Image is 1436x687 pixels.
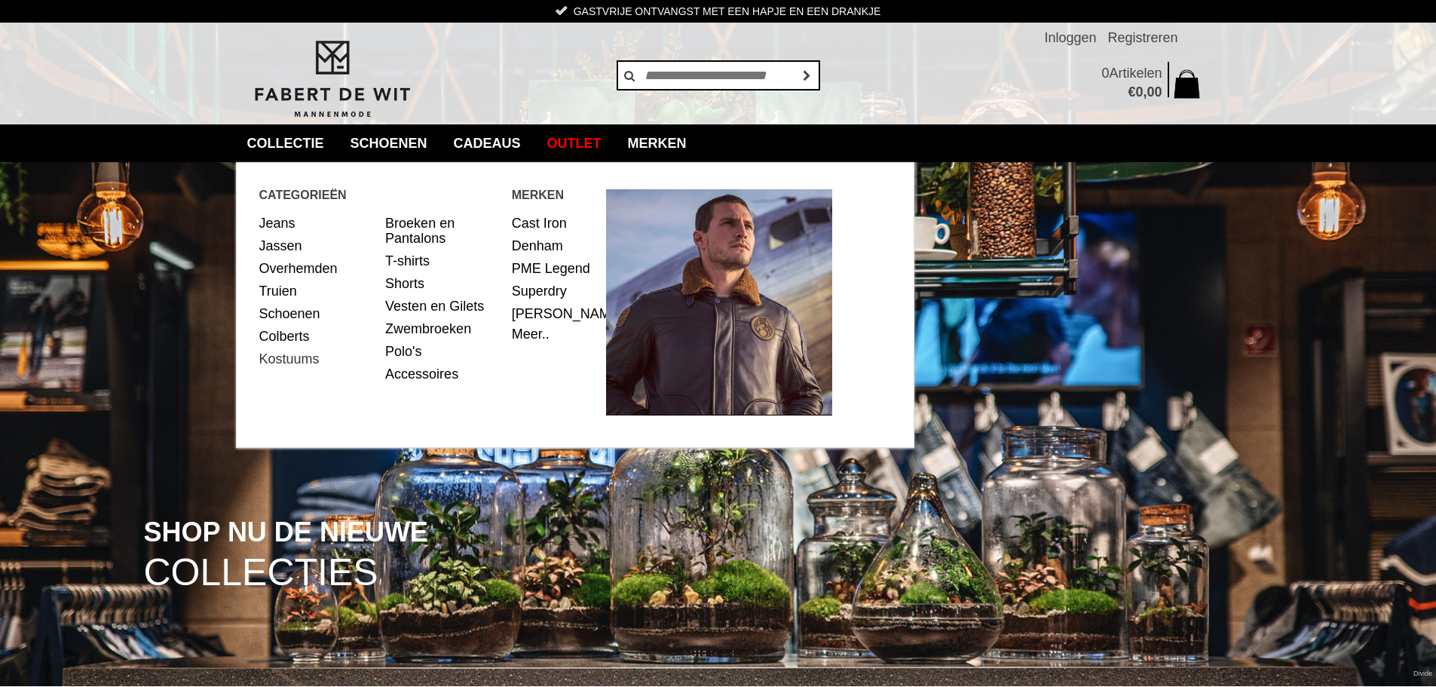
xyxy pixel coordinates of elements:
[1128,84,1135,100] span: €
[512,212,596,235] a: Cast Iron
[1101,66,1109,81] span: 0
[1143,84,1147,100] span: ,
[1147,84,1162,100] span: 00
[512,186,607,204] span: Merken
[1413,664,1432,683] a: Divide
[236,124,335,162] a: collectie
[512,235,596,257] a: Denham
[385,363,501,385] a: Accessoires
[259,302,375,325] a: Schoenen
[247,38,417,120] img: Fabert de Wit
[385,272,501,295] a: Shorts
[259,235,375,257] a: Jassen
[1135,84,1143,100] span: 0
[617,124,698,162] a: Merken
[385,212,501,250] a: Broeken en Pantalons
[144,518,428,547] span: SHOP NU DE NIEUWE
[259,257,375,280] a: Overhemden
[259,212,375,235] a: Jeans
[259,186,512,204] span: Categorieën
[606,189,832,416] img: Heren
[339,124,439,162] a: Schoenen
[385,295,501,317] a: Vesten en Gilets
[1107,23,1177,53] a: Registreren
[512,302,596,325] a: [PERSON_NAME]
[144,554,378,592] span: COLLECTIES
[512,280,596,302] a: Superdry
[385,317,501,340] a: Zwembroeken
[259,325,375,348] a: Colberts
[259,348,375,370] a: Kostuums
[512,257,596,280] a: PME Legend
[385,250,501,272] a: T-shirts
[1044,23,1096,53] a: Inloggen
[385,340,501,363] a: Polo's
[512,327,550,342] a: Meer..
[536,124,613,162] a: Outlet
[259,280,375,302] a: Truien
[1109,66,1162,81] span: Artikelen
[442,124,532,162] a: Cadeaus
